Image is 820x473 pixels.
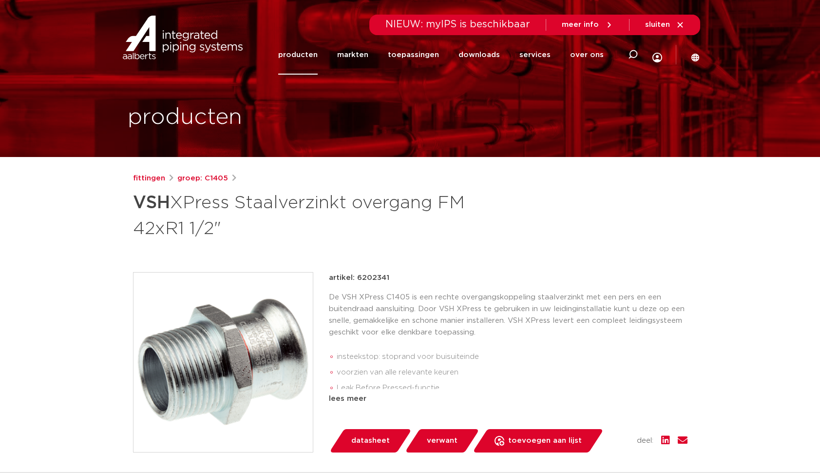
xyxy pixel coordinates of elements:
[385,20,530,29] span: NIEUW: myIPS is beschikbaar
[337,380,687,396] li: Leak Before Pressed-functie
[133,188,499,241] h1: XPress Staalverzinkt overgang FM 42xR1 1/2"
[337,365,687,380] li: voorzien van alle relevante keuren
[133,273,313,452] img: Product Image for VSH XPress Staalverzinkt overgang FM 42xR1 1/2"
[278,35,318,75] a: producten
[427,433,458,449] span: verwant
[404,429,479,453] a: verwant
[133,194,170,212] strong: VSH
[508,433,582,449] span: toevoegen aan lijst
[562,20,613,29] a: meer info
[329,272,389,284] p: artikel: 6202341
[519,35,551,75] a: services
[562,21,599,28] span: meer info
[645,21,670,28] span: sluiten
[351,433,390,449] span: datasheet
[637,435,653,447] span: deel:
[388,35,439,75] a: toepassingen
[278,35,604,75] nav: Menu
[652,32,662,78] div: my IPS
[329,393,687,405] div: lees meer
[337,349,687,365] li: insteekstop: stoprand voor buisuiteinde
[329,429,412,453] a: datasheet
[645,20,685,29] a: sluiten
[329,292,687,338] p: De VSH XPress C1405 is een rechte overgangskoppeling staalverzinkt met een pers en een buitendraa...
[177,173,228,184] a: groep: C1405
[570,35,604,75] a: over ons
[458,35,500,75] a: downloads
[133,173,165,184] a: fittingen
[337,35,368,75] a: markten
[128,102,242,133] h1: producten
